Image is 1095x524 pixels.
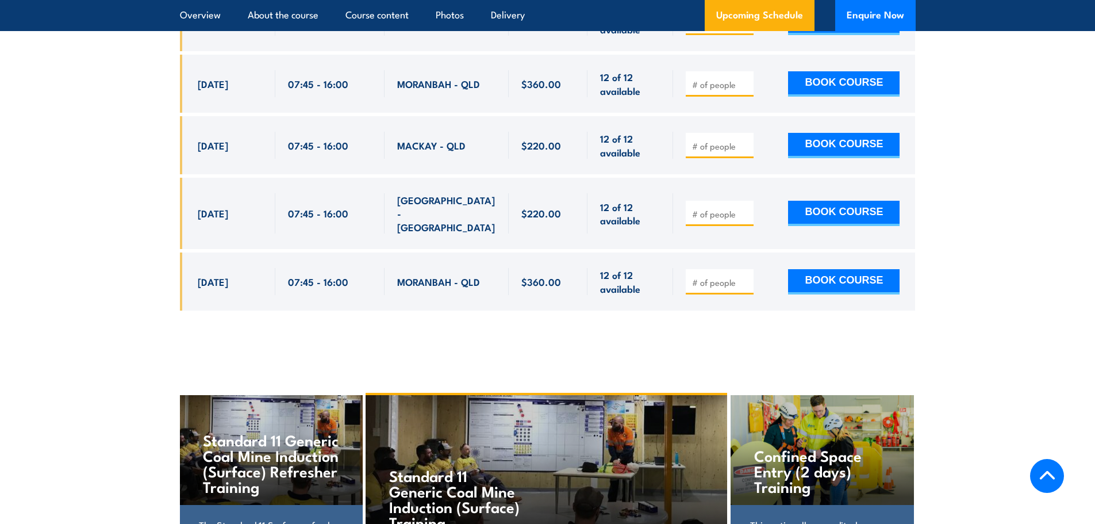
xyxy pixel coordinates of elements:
h4: Confined Space Entry (2 days) Training [754,447,891,494]
span: 07:45 - 16:00 [288,139,348,152]
span: $220.00 [521,139,561,152]
h4: Standard 11 Generic Coal Mine Induction (Surface) Refresher Training [203,432,340,494]
span: 07:45 - 16:00 [288,77,348,90]
input: # of people [692,79,750,90]
button: BOOK COURSE [788,71,900,97]
span: MORANBAH - QLD [397,77,480,90]
span: MORANBAH - QLD [397,275,480,288]
span: 9 of 12 available [600,9,660,36]
span: $360.00 [521,275,561,288]
span: MACKAY - QLD [397,139,466,152]
span: [DATE] [198,206,228,220]
span: [DATE] [198,77,228,90]
span: $220.00 [521,206,561,220]
span: 07:45 - 16:00 [288,275,348,288]
span: [DATE] [198,275,228,288]
span: $360.00 [521,77,561,90]
span: 07:45 - 16:00 [288,206,348,220]
span: [DATE] [198,139,228,152]
button: BOOK COURSE [788,133,900,158]
input: # of people [692,277,750,288]
span: 12 of 12 available [600,200,660,227]
input: # of people [692,140,750,152]
input: # of people [692,208,750,220]
button: BOOK COURSE [788,269,900,294]
span: [GEOGRAPHIC_DATA] - [GEOGRAPHIC_DATA] [397,193,496,234]
span: 12 of 12 available [600,70,660,97]
button: BOOK COURSE [788,201,900,226]
span: 12 of 12 available [600,268,660,295]
span: 12 of 12 available [600,132,660,159]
